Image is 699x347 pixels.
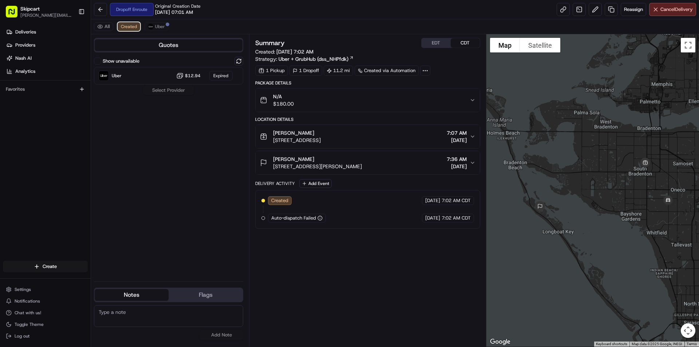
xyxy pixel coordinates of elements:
[19,47,120,55] input: Clear
[3,319,88,330] button: Toggle Theme
[94,22,113,31] button: All
[3,296,88,306] button: Notifications
[20,12,72,18] button: [PERSON_NAME][EMAIL_ADDRESS][DOMAIN_NAME]
[355,66,419,76] a: Created via Automation
[660,6,693,13] span: Cancel Delivery
[531,198,549,216] div: 2
[169,289,242,301] button: Flags
[447,129,467,137] span: 7:07 AM
[255,55,354,63] div: Strategy:
[3,284,88,295] button: Settings
[25,70,119,77] div: Start new chat
[3,331,88,341] button: Log out
[62,106,67,112] div: 💻
[51,123,88,129] a: Powered byPylon
[15,333,29,339] span: Log out
[72,123,88,129] span: Pylon
[256,125,479,148] button: [PERSON_NAME][STREET_ADDRESS]7:07 AM[DATE]
[7,106,13,112] div: 📗
[3,26,91,38] a: Deliveries
[59,103,120,116] a: 💻API Documentation
[3,308,88,318] button: Chat with us!
[276,48,313,55] span: [DATE] 7:02 AM
[649,3,696,16] button: CancelDelivery
[687,342,697,346] a: Terms
[621,3,646,16] button: Reassign
[255,48,313,55] span: Created:
[15,29,36,35] span: Deliveries
[273,100,294,107] span: $180.00
[15,322,44,327] span: Toggle Theme
[442,215,471,221] span: 7:02 AM CDT
[209,71,233,80] div: Expired
[20,5,40,12] button: Skipcart
[447,155,467,163] span: 7:36 AM
[103,58,139,64] label: Show unavailable
[7,70,20,83] img: 1736555255976-a54dd68f-1ca7-489b-9aae-adbdc363a1c4
[148,24,154,29] img: uber-new-logo.jpeg
[425,215,440,221] span: [DATE]
[15,287,31,292] span: Settings
[273,137,321,144] span: [STREET_ADDRESS]
[451,38,480,48] button: CDT
[422,38,451,48] button: EDT
[271,197,288,204] span: Created
[255,80,480,86] div: Package Details
[632,342,682,346] span: Map data ©2025 Google, INEGI
[4,103,59,116] a: 📗Knowledge Base
[15,68,35,75] span: Analytics
[112,73,122,79] span: Uber
[488,337,512,347] a: Open this area in Google Maps (opens a new window)
[15,298,40,304] span: Notifications
[25,77,92,83] div: We're available if you need us!
[15,55,32,62] span: Nash AI
[255,40,285,46] h3: Summary
[299,179,332,188] button: Add Event
[43,263,57,270] span: Create
[442,197,471,204] span: 7:02 AM CDT
[681,323,695,338] button: Map camera controls
[273,129,314,137] span: [PERSON_NAME]
[118,22,140,31] button: Created
[3,3,75,20] button: Skipcart[PERSON_NAME][EMAIL_ADDRESS][DOMAIN_NAME]
[69,106,117,113] span: API Documentation
[15,310,41,316] span: Chat with us!
[145,22,168,31] button: Uber
[3,39,91,51] a: Providers
[15,42,35,48] span: Providers
[124,72,133,80] button: Start new chat
[185,73,201,79] span: $12.94
[255,66,288,76] div: 1 Pickup
[7,29,133,41] p: Welcome 👋
[256,88,479,112] button: N/A$180.00
[15,106,56,113] span: Knowledge Base
[279,55,348,63] span: Uber + GrubHub (dss_NHPfdk)
[447,137,467,144] span: [DATE]
[271,215,316,221] span: Auto-dispatch Failed
[279,55,354,63] a: Uber + GrubHub (dss_NHPfdk)
[273,163,362,170] span: [STREET_ADDRESS][PERSON_NAME]
[255,117,480,122] div: Location Details
[681,38,695,52] button: Toggle fullscreen view
[99,71,108,80] img: Uber
[425,197,440,204] span: [DATE]
[95,289,169,301] button: Notes
[3,52,91,64] a: Nash AI
[121,24,137,29] span: Created
[3,261,88,272] button: Create
[488,337,512,347] img: Google
[520,38,560,52] button: Show satellite imagery
[273,93,294,100] span: N/A
[3,83,88,95] div: Favorites
[624,6,643,13] span: Reassign
[256,151,479,174] button: [PERSON_NAME][STREET_ADDRESS][PERSON_NAME]7:36 AM[DATE]
[658,190,678,211] div: 1
[447,163,467,170] span: [DATE]
[155,9,193,16] span: [DATE] 07:01 AM
[255,181,295,186] div: Delivery Activity
[596,342,627,347] button: Keyboard shortcuts
[7,7,22,22] img: Nash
